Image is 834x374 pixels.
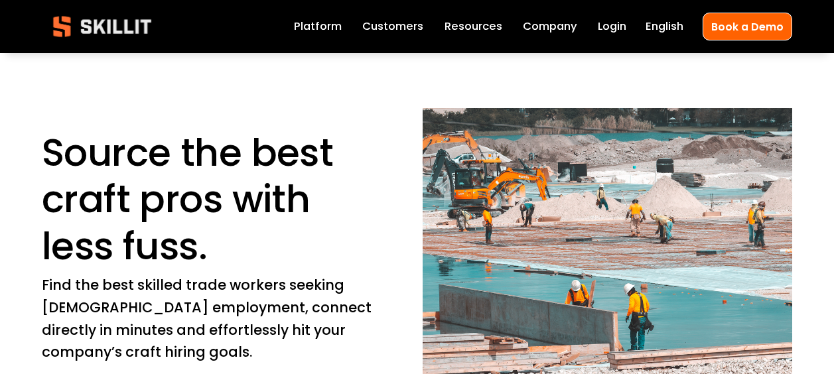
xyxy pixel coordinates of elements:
[42,7,163,46] img: Skillit
[703,13,792,40] a: Book a Demo
[42,126,343,273] span: Source the best craft pros with less fuss.
[362,17,423,36] a: Customers
[294,17,342,36] a: Platform
[598,17,626,36] a: Login
[646,19,683,35] span: English
[42,274,380,363] p: Find the best skilled trade workers seeking [DEMOGRAPHIC_DATA] employment, connect directly in mi...
[445,17,502,36] a: folder dropdown
[646,17,683,36] div: language picker
[523,17,577,36] a: Company
[445,19,502,35] span: Resources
